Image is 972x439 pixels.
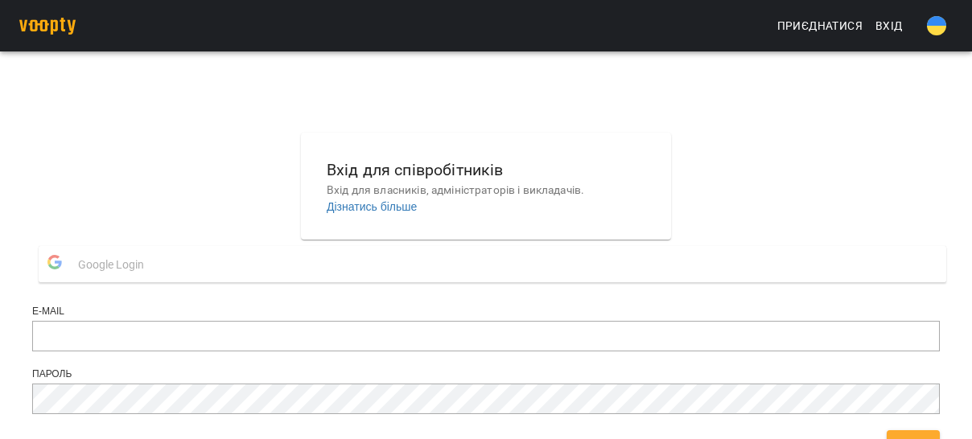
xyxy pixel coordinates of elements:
[327,183,645,199] p: Вхід для власників, адміністраторів і викладачів.
[19,18,76,35] img: voopty.png
[78,248,152,281] span: Google Login
[927,16,946,35] img: UA.svg
[777,16,863,35] span: Приєднатися
[39,246,946,282] button: Google Login
[32,367,940,381] div: Пароль
[327,158,645,183] h6: Вхід для співробітників
[32,305,940,318] div: E-mail
[314,145,658,228] button: Вхід для співробітниківВхід для власників, адміністраторів і викладачів.Дізнатись більше
[875,16,903,35] span: Вхід
[869,11,921,40] a: Вхід
[771,11,869,40] a: Приєднатися
[327,200,417,213] a: Дізнатись більше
